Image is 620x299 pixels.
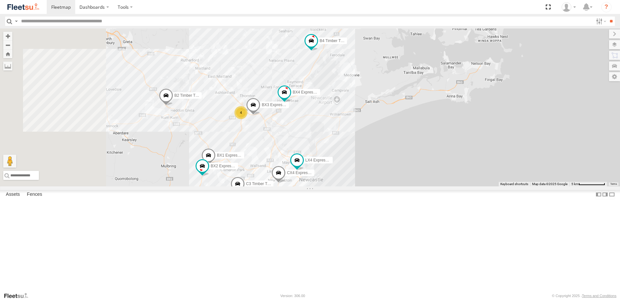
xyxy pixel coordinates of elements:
span: BX3 Express Ute [262,103,291,107]
div: 4 [234,106,247,119]
span: LX4 Express Ute [305,158,335,162]
label: Search Filter Options [593,17,607,26]
a: Terms (opens in new tab) [610,183,617,185]
button: Drag Pegman onto the map to open Street View [3,155,16,168]
span: B4 Timber Truck [320,39,348,43]
button: Keyboard shortcuts [500,182,528,186]
label: Measure [3,61,12,71]
label: Map Settings [609,72,620,81]
a: Terms and Conditions [582,294,616,298]
img: fleetsu-logo-horizontal.svg [6,3,40,11]
span: B2 Timber Truck [174,94,203,98]
button: Zoom out [3,40,12,50]
button: Map Scale: 5 km per 78 pixels [569,182,607,186]
div: © Copyright 2025 - [552,294,616,298]
span: C3 Timber Truck [246,182,275,186]
label: Assets [3,190,23,199]
label: Dock Summary Table to the Right [602,190,608,199]
label: Dock Summary Table to the Left [595,190,602,199]
div: Matt Curtis [559,2,578,12]
label: Hide Summary Table [609,190,615,199]
span: BX4 Express Ute [293,90,322,95]
i: ? [601,2,612,12]
div: Version: 306.00 [280,294,305,298]
button: Zoom in [3,32,12,40]
button: Zoom Home [3,50,12,58]
span: BX2 Express Ute [211,164,240,168]
span: CX4 Express Ute [287,171,317,175]
a: Visit our Website [4,293,33,299]
label: Fences [24,190,45,199]
span: Map data ©2025 Google [532,182,567,186]
span: 5 km [571,182,578,186]
span: BX1 Express Ute [217,153,246,158]
label: Search Query [14,17,19,26]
